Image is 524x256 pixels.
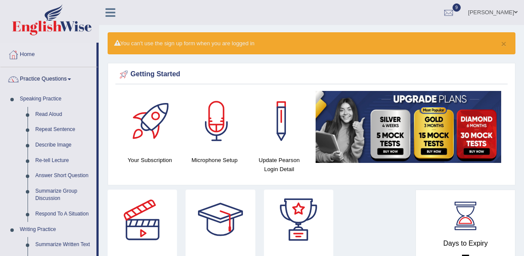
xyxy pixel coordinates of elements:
a: Read Aloud [31,107,96,122]
button: × [501,39,506,48]
a: Writing Practice [16,222,96,237]
a: Home [0,43,96,64]
a: Repeat Sentence [31,122,96,137]
h4: Your Subscription [122,156,178,165]
div: Getting Started [118,68,505,81]
h4: Update Pearson Login Detail [251,156,307,174]
div: You can't use the sign up form when you are logged in [108,32,515,54]
span: 9 [453,3,461,12]
a: Speaking Practice [16,91,96,107]
img: small5.jpg [316,91,501,163]
h4: Days to Expiry [425,240,505,247]
a: Answer Short Question [31,168,96,184]
a: Describe Image [31,137,96,153]
a: Summarize Group Discussion [31,184,96,206]
a: Re-tell Lecture [31,153,96,169]
a: Practice Questions [0,67,96,89]
h4: Microphone Setup [186,156,242,165]
a: Summarize Written Text [31,237,96,253]
a: Respond To A Situation [31,206,96,222]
